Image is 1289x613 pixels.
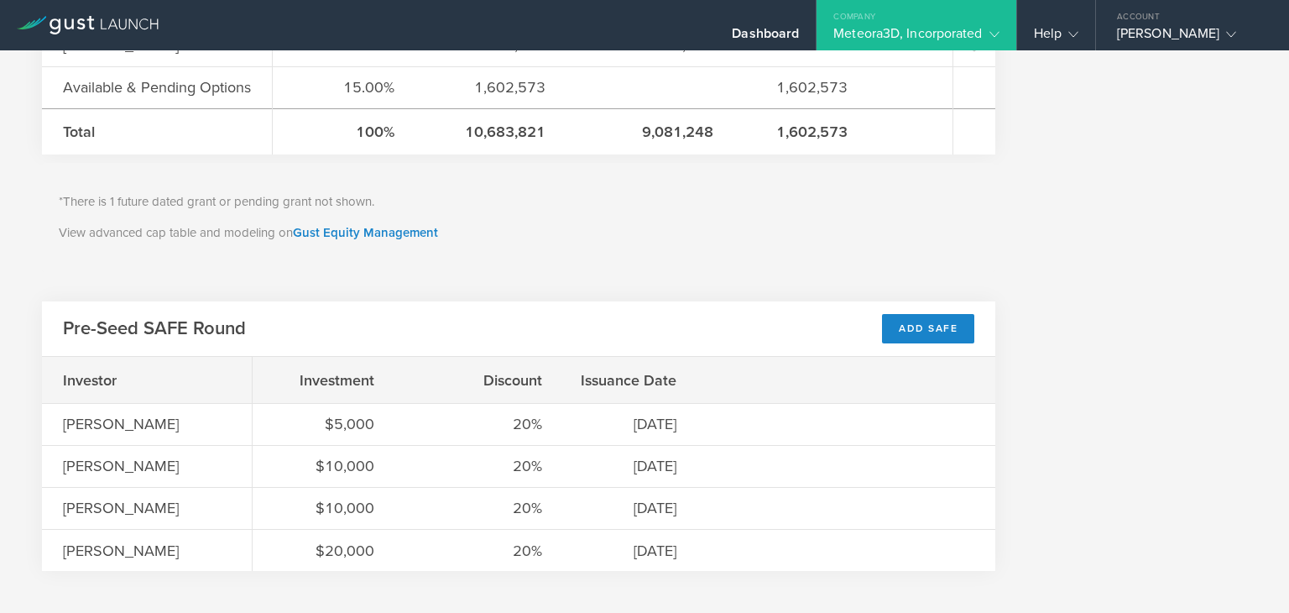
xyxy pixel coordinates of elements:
[63,317,246,341] h2: Pre-Seed SAFE Round
[63,121,293,143] div: Total
[274,540,374,562] div: $20,000
[63,76,293,98] div: Available & Pending Options
[63,413,231,435] div: [PERSON_NAME]
[59,223,978,243] p: View advanced cap table and modeling on
[416,497,542,519] div: 20%
[63,497,231,519] div: [PERSON_NAME]
[882,314,974,343] div: Add SAFE
[274,497,374,519] div: $10,000
[833,25,999,50] div: Meteora3D, Incorporated
[274,369,374,391] div: Investment
[416,413,542,435] div: 20%
[1117,25,1260,50] div: [PERSON_NAME]
[274,413,374,435] div: $5,000
[732,25,799,50] div: Dashboard
[436,121,545,143] div: 10,683,821
[294,121,394,143] div: 100%
[63,540,231,562] div: [PERSON_NAME]
[755,76,848,98] div: 1,602,573
[584,369,676,391] div: Issuance Date
[63,455,231,477] div: [PERSON_NAME]
[59,192,978,212] p: *There is 1 future dated grant or pending grant not shown.
[416,369,542,391] div: Discount
[416,455,542,477] div: 20%
[755,121,848,143] div: 1,602,573
[584,413,676,435] div: [DATE]
[63,369,231,391] div: Investor
[587,121,713,143] div: 9,081,248
[436,76,545,98] div: 1,602,573
[1034,25,1078,50] div: Help
[274,455,374,477] div: $10,000
[293,225,438,240] a: Gust Equity Management
[584,497,676,519] div: [DATE]
[294,76,394,98] div: 15.00%
[416,540,542,562] div: 20%
[584,455,676,477] div: [DATE]
[584,540,676,562] div: [DATE]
